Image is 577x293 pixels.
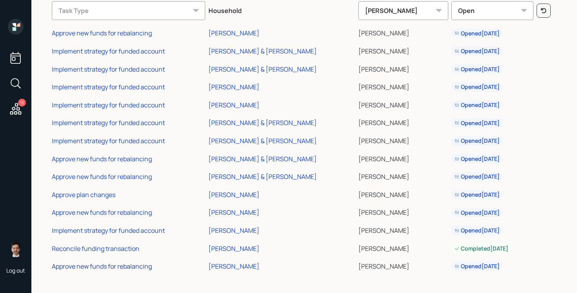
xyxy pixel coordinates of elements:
[357,113,450,131] td: [PERSON_NAME]
[455,245,508,252] div: Completed [DATE]
[208,155,317,163] div: [PERSON_NAME] & [PERSON_NAME]
[455,83,500,91] div: Opened [DATE]
[208,101,259,109] div: [PERSON_NAME]
[357,220,450,238] td: [PERSON_NAME]
[52,244,139,253] div: Reconcile funding transaction
[208,208,259,217] div: [PERSON_NAME]
[455,29,500,37] div: Opened [DATE]
[208,244,259,253] div: [PERSON_NAME]
[52,226,165,235] div: Implement strategy for funded account
[52,208,152,217] div: Approve new funds for rebalancing
[455,65,500,73] div: Opened [DATE]
[208,47,317,55] div: [PERSON_NAME] & [PERSON_NAME]
[52,29,152,37] div: Approve new funds for rebalancing
[8,241,24,257] img: jonah-coleman-headshot.png
[357,95,450,113] td: [PERSON_NAME]
[455,155,500,163] div: Opened [DATE]
[208,118,317,127] div: [PERSON_NAME] & [PERSON_NAME]
[208,262,259,271] div: [PERSON_NAME]
[52,155,152,163] div: Approve new funds for rebalancing
[455,119,500,127] div: Opened [DATE]
[208,29,259,37] div: [PERSON_NAME]
[52,83,165,91] div: Implement strategy for funded account
[357,149,450,167] td: [PERSON_NAME]
[52,47,165,55] div: Implement strategy for funded account
[357,59,450,77] td: [PERSON_NAME]
[357,238,450,256] td: [PERSON_NAME]
[52,190,115,199] div: Approve plan changes
[455,262,500,270] div: Opened [DATE]
[451,1,533,20] div: Open
[357,184,450,203] td: [PERSON_NAME]
[455,101,500,109] div: Opened [DATE]
[357,23,450,41] td: [PERSON_NAME]
[18,99,26,107] div: 13
[52,118,165,127] div: Implement strategy for funded account
[357,41,450,59] td: [PERSON_NAME]
[455,137,500,145] div: Opened [DATE]
[455,191,500,199] div: Opened [DATE]
[455,173,500,181] div: Opened [DATE]
[208,65,317,74] div: [PERSON_NAME] & [PERSON_NAME]
[455,227,500,234] div: Opened [DATE]
[455,47,500,55] div: Opened [DATE]
[52,136,165,145] div: Implement strategy for funded account
[52,262,152,271] div: Approve new funds for rebalancing
[357,166,450,184] td: [PERSON_NAME]
[357,131,450,149] td: [PERSON_NAME]
[52,65,165,74] div: Implement strategy for funded account
[455,209,500,217] div: Opened [DATE]
[6,267,25,274] div: Log out
[208,190,259,199] div: [PERSON_NAME]
[52,101,165,109] div: Implement strategy for funded account
[52,1,205,20] div: Task Type
[357,203,450,221] td: [PERSON_NAME]
[208,172,317,181] div: [PERSON_NAME] & [PERSON_NAME]
[208,83,259,91] div: [PERSON_NAME]
[357,256,450,274] td: [PERSON_NAME]
[208,226,259,235] div: [PERSON_NAME]
[52,172,152,181] div: Approve new funds for rebalancing
[357,77,450,95] td: [PERSON_NAME]
[208,136,317,145] div: [PERSON_NAME] & [PERSON_NAME]
[358,1,448,20] div: [PERSON_NAME]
